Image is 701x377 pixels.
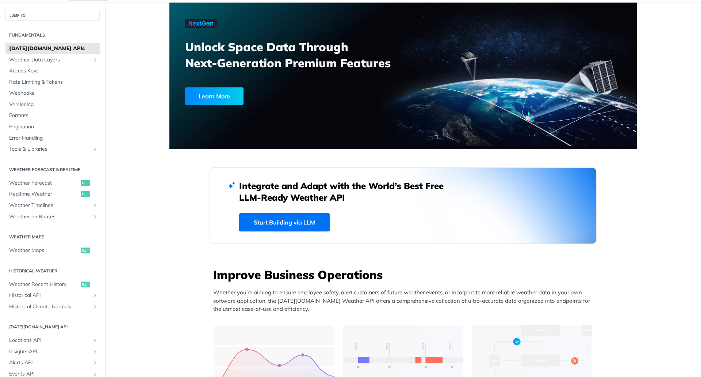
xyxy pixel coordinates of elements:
[9,247,79,254] span: Weather Maps
[5,110,100,121] a: Formats
[5,234,100,240] h2: Weather Maps
[5,279,100,290] a: Weather Recent Historyget
[92,293,98,298] button: Show subpages for Historical API
[9,337,90,344] span: Locations API
[92,349,98,355] button: Show subpages for Insights API
[9,348,90,355] span: Insights API
[5,335,100,346] a: Locations APIShow subpages for Locations API
[5,43,100,54] a: [DATE][DOMAIN_NAME] APIs
[5,77,100,88] a: Rate Limiting & Tokens
[5,99,100,110] a: Versioning
[81,191,90,197] span: get
[213,267,597,283] h3: Improve Business Operations
[92,57,98,63] button: Show subpages for Weather Data Layers
[5,301,100,312] a: Historical Climate NormalsShow subpages for Historical Climate Normals
[9,359,90,366] span: Alerts API
[5,178,100,189] a: Weather Forecastget
[9,135,98,142] span: Error Handling
[5,166,100,173] h2: Weather Forecast & realtime
[5,144,100,155] a: Tools & LibrariesShow subpages for Tools & Libraries
[5,211,100,222] a: Weather on RoutesShow subpages for Weather on Routes
[9,56,90,64] span: Weather Data Layers
[5,121,100,132] a: Pagination
[92,360,98,366] button: Show subpages for Alerts API
[5,32,100,38] h2: Fundamentals
[5,346,100,357] a: Insights APIShow subpages for Insights API
[9,191,79,198] span: Realtime Weather
[9,146,90,153] span: Tools & Libraries
[92,371,98,377] button: Show subpages for Events API
[9,213,90,220] span: Weather on Routes
[5,290,100,301] a: Historical APIShow subpages for Historical API
[5,133,100,144] a: Error Handling
[9,180,79,187] span: Weather Forecast
[9,303,90,310] span: Historical Climate Normals
[5,245,100,256] a: Weather Mapsget
[9,79,98,86] span: Rate Limiting & Tokens
[5,268,100,274] h2: Historical Weather
[81,282,90,287] span: get
[5,189,100,200] a: Realtime Weatherget
[9,292,90,299] span: Historical API
[5,10,100,21] button: JUMP TO
[9,67,98,75] span: Access Keys
[9,101,98,108] span: Versioning
[92,304,98,310] button: Show subpages for Historical Climate Normals
[9,202,90,209] span: Weather Timelines
[185,19,217,28] img: NextGen
[9,45,98,52] span: [DATE][DOMAIN_NAME] APIs
[185,39,411,71] h3: Unlock Space Data Through Next-Generation Premium Features
[185,87,366,105] a: Learn More
[92,214,98,220] button: Show subpages for Weather on Routes
[92,203,98,208] button: Show subpages for Weather Timelines
[9,90,98,97] span: Webhooks
[213,289,597,313] p: Whether you’re aiming to ensure employee safety, alert customers of future weather events, or inc...
[5,88,100,99] a: Webhooks
[9,123,98,131] span: Pagination
[9,112,98,119] span: Formats
[92,338,98,343] button: Show subpages for Locations API
[81,180,90,186] span: get
[5,65,100,76] a: Access Keys
[81,248,90,253] span: get
[185,87,244,105] div: Learn More
[5,54,100,65] a: Weather Data LayersShow subpages for Weather Data Layers
[5,324,100,330] h2: [DATE][DOMAIN_NAME] API
[239,180,455,203] h2: Integrate and Adapt with the World’s Best Free LLM-Ready Weather API
[9,281,79,288] span: Weather Recent History
[239,213,330,231] a: Start Building via LLM
[5,200,100,211] a: Weather TimelinesShow subpages for Weather Timelines
[92,146,98,152] button: Show subpages for Tools & Libraries
[5,357,100,368] a: Alerts APIShow subpages for Alerts API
